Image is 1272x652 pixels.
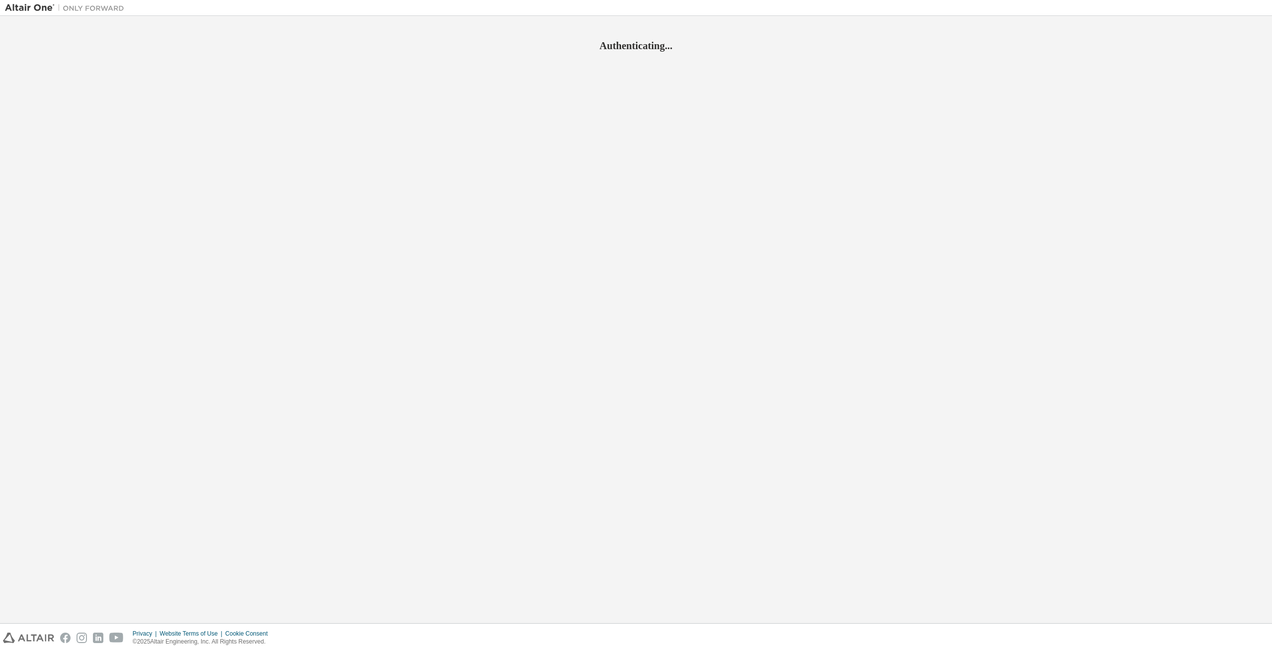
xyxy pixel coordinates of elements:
[5,3,129,13] img: Altair One
[133,630,159,638] div: Privacy
[3,633,54,643] img: altair_logo.svg
[109,633,124,643] img: youtube.svg
[77,633,87,643] img: instagram.svg
[133,638,274,646] p: © 2025 Altair Engineering, Inc. All Rights Reserved.
[225,630,273,638] div: Cookie Consent
[93,633,103,643] img: linkedin.svg
[5,39,1267,52] h2: Authenticating...
[60,633,71,643] img: facebook.svg
[159,630,225,638] div: Website Terms of Use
